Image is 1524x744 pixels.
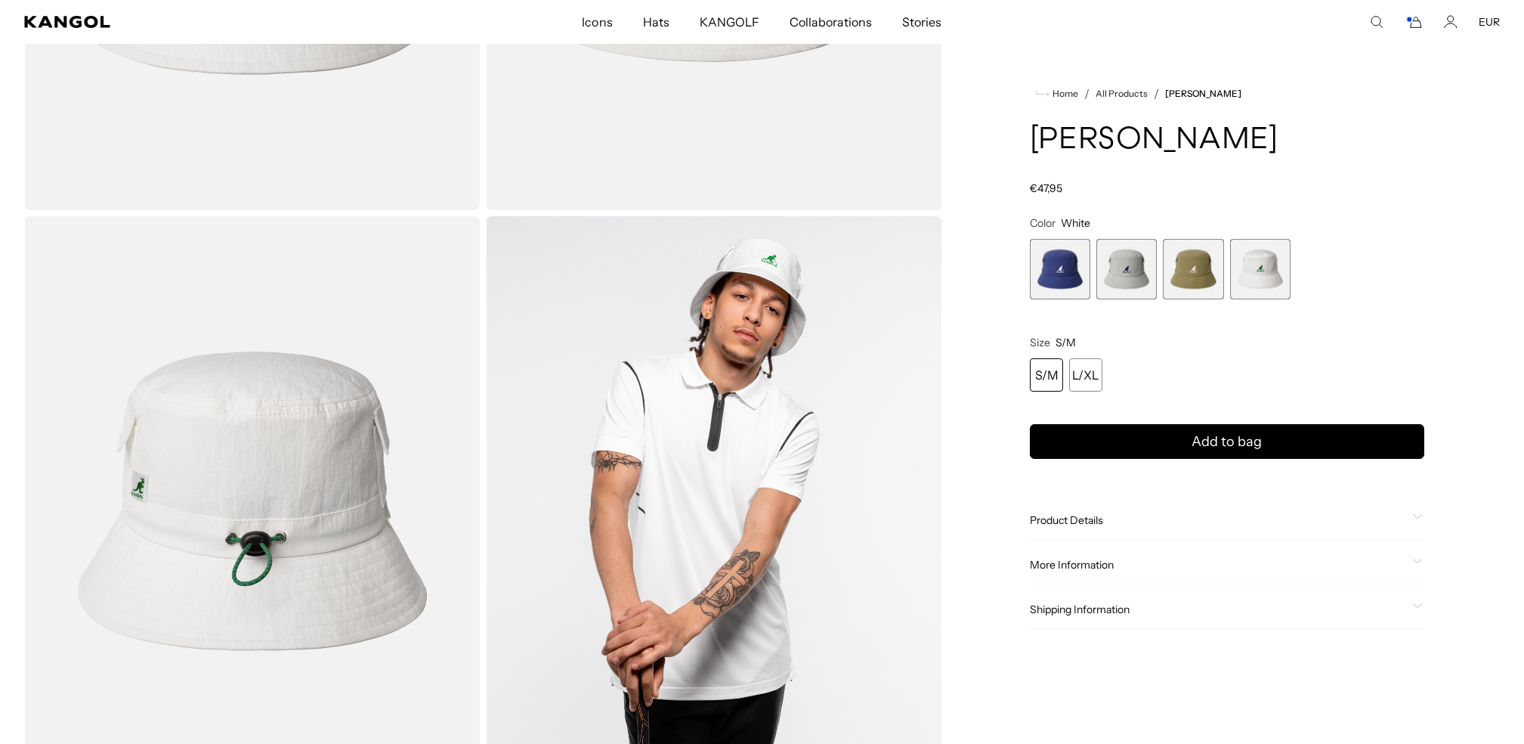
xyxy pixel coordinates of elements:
div: L/XL [1069,358,1102,392]
h1: [PERSON_NAME] [1030,124,1424,157]
span: Shipping Information [1030,603,1406,616]
button: Cart [1405,15,1423,29]
label: Grey [1096,239,1157,299]
label: Khaki [1163,239,1223,299]
span: €47,95 [1030,181,1062,195]
nav: breadcrumbs [1030,85,1424,103]
span: Home [1049,88,1078,99]
div: 3 of 4 [1163,239,1223,299]
div: 1 of 4 [1030,239,1090,299]
a: [PERSON_NAME] [1165,88,1241,99]
label: Blue [1030,239,1090,299]
span: Color [1030,216,1056,230]
summary: Search here [1370,15,1383,29]
a: All Products [1096,88,1148,99]
div: S/M [1030,358,1063,392]
label: White [1230,239,1291,299]
a: Kangol [24,16,386,28]
button: Add to bag [1030,424,1424,459]
li: / [1148,85,1159,103]
div: 4 of 4 [1230,239,1291,299]
button: EUR [1479,15,1500,29]
li: / [1078,85,1090,103]
div: 2 of 4 [1096,239,1157,299]
span: Add to bag [1192,432,1262,452]
span: S/M [1056,336,1076,349]
a: Account [1444,15,1458,29]
a: Home [1036,87,1078,101]
span: Product Details [1030,513,1406,527]
span: Size [1030,336,1050,349]
span: White [1061,216,1090,230]
span: More Information [1030,558,1406,572]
